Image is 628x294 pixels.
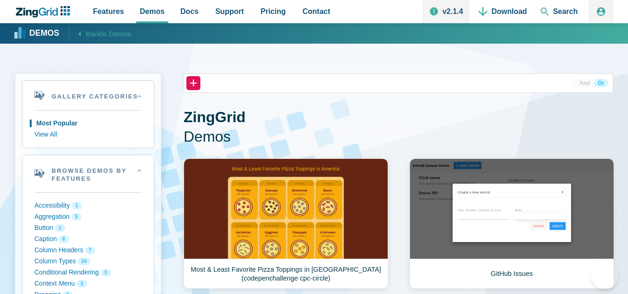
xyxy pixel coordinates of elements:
[34,256,142,267] button: Column Types 24
[34,211,142,222] button: Aggregation 5
[34,245,142,256] button: Column Headers 7
[575,79,594,87] button: And
[184,109,245,125] strong: ZingGrid
[594,79,608,87] button: Or
[184,158,388,289] a: Most & Least Favorite Pizza Toppings in [GEOGRAPHIC_DATA] (codepenchallenge cpc-circle)
[410,158,614,289] a: GitHub Issues
[29,29,59,38] strong: Demos
[140,5,165,18] span: Demos
[34,267,142,278] button: Conditional Rendering 3
[186,76,200,90] button: +
[303,5,331,18] span: Contact
[69,27,132,39] a: Backto Demos
[93,5,124,18] span: Features
[215,5,244,18] span: Support
[22,81,154,110] summary: Gallery Categories
[86,28,132,39] span: Back
[261,5,286,18] span: Pricing
[22,155,154,192] summary: Browse Demos By Features
[34,278,142,289] button: Context Menu 3
[34,234,142,245] button: Caption 6
[101,30,131,38] span: to Demos
[591,261,619,289] iframe: Toggle Customer Support
[184,127,613,147] span: Demos
[16,26,59,40] a: Demos
[34,129,142,140] button: View All
[15,6,75,18] a: ZingChart Logo. Click to return to the homepage
[34,118,142,129] button: Most Popular
[180,5,198,18] span: Docs
[34,222,142,234] button: Button 1
[34,200,142,211] button: Accessibility 1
